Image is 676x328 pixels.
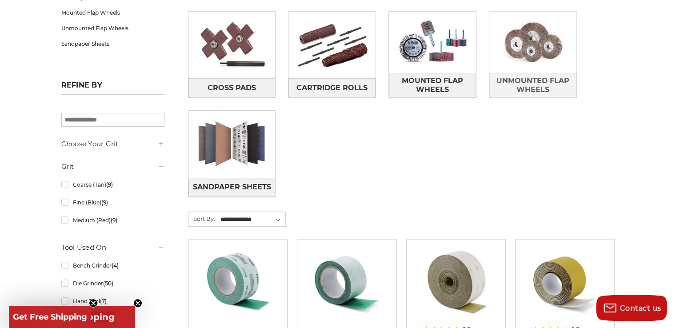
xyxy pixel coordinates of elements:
[89,299,98,308] button: Close teaser
[288,78,376,97] a: Cartridge Rolls
[61,5,164,20] a: Mounted Flap Wheels
[202,246,273,317] img: Green Film Longboard Sandpaper Roll ideal for automotive sanding and bodywork preparation.
[61,242,164,253] h5: Tool Used On
[110,217,117,224] span: (9)
[61,81,164,95] h5: Refine by
[188,14,276,76] img: Cross Pads
[208,80,256,96] span: Cross Pads
[61,139,164,149] h5: Choose Your Grit
[188,78,276,97] a: Cross Pads
[61,177,164,192] a: Coarse (Tan)
[389,12,476,73] img: Mounted Flap Wheels
[311,246,382,317] img: Premium Green Film Sandpaper Roll with PSA for professional-grade sanding, 2 3/4" x 20 yards.
[101,199,108,206] span: (9)
[529,246,600,317] img: Black Hawk 400 Grit Gold PSA Sandpaper Roll, 2 3/4" wide, for final touches on surfaces.
[219,213,285,226] select: Sort By:
[61,161,164,172] h5: Grit
[389,73,476,97] a: Mounted Flap Wheels
[61,195,164,210] a: Fine (Blue)
[61,20,164,36] a: Unmounted Flap Wheels
[61,293,164,309] a: Hand Tool
[489,12,576,73] img: Unmounted Flap Wheels
[61,212,164,228] a: Medium (Red)
[188,212,215,225] label: Sort By:
[61,36,164,52] a: Sandpaper Sheets
[61,258,164,273] a: Bench Grinder
[100,298,106,304] span: (7)
[133,299,142,308] button: Close teaser
[9,306,135,328] div: Get Free ShippingClose teaser
[188,113,276,175] img: Sandpaper Sheets
[111,262,118,269] span: (4)
[188,178,276,197] a: Sandpaper Sheets
[288,14,376,76] img: Cartridge Rolls
[620,304,661,312] span: Contact us
[192,180,271,195] span: Sandpaper Sheets
[489,73,576,97] a: Unmounted Flap Wheels
[9,306,91,328] div: Get Free ShippingClose teaser
[61,276,164,291] a: Die Grinder
[596,295,667,321] button: Contact us
[13,312,87,322] span: Get Free Shipping
[106,181,112,188] span: (9)
[420,246,492,317] img: Empire Abrasives 80 grit coarse gold sandpaper roll, 2 3/4" by 20 yards, unrolled end for quick i...
[490,73,576,97] span: Unmounted Flap Wheels
[103,280,113,287] span: (50)
[296,80,368,96] span: Cartridge Rolls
